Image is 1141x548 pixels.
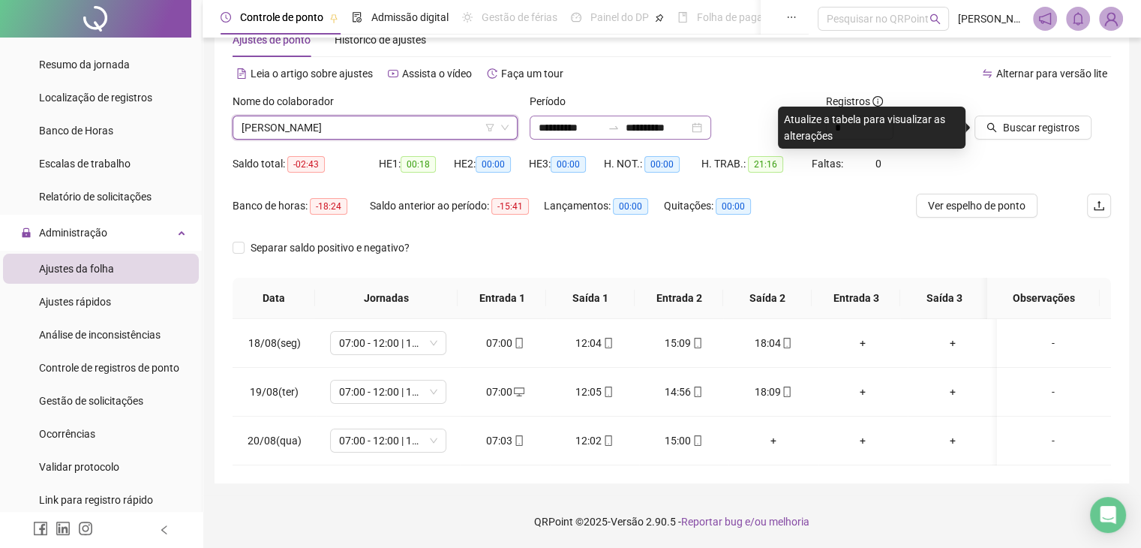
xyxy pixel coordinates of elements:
span: Versão [611,516,644,528]
span: -15:41 [491,198,529,215]
span: desktop [512,387,524,397]
div: 12:05 [562,384,627,400]
div: - [1009,335,1097,351]
div: 15:09 [651,335,716,351]
th: Data [233,278,315,319]
span: facebook [33,521,48,536]
span: Leia o artigo sobre ajustes [251,68,373,80]
span: swap [982,68,992,79]
span: clock-circle [221,12,231,23]
div: Quitações: [664,197,773,215]
th: Jornadas [315,278,458,319]
span: Reportar bug e/ou melhoria [681,516,809,528]
span: Buscar registros [1003,119,1079,136]
span: 00:00 [613,198,648,215]
span: linkedin [56,521,71,536]
span: file-text [236,68,247,79]
div: + [920,432,985,449]
span: Escalas de trabalho [39,158,131,170]
span: 07:00 - 12:00 | 15:00 - 18:00 [339,429,437,452]
span: search [986,122,997,133]
div: 07:00 [472,335,537,351]
span: lock [21,227,32,238]
img: 88450 [1100,8,1122,30]
span: -02:43 [287,156,325,173]
span: pushpin [329,14,338,23]
div: H. TRAB.: [701,155,811,173]
div: Banco de horas: [233,197,370,215]
div: Atualize a tabela para visualizar as alterações [778,107,965,149]
span: Ver espelho de ponto [928,197,1025,214]
span: Localização de registros [39,92,152,104]
span: Administração [39,227,107,239]
span: history [487,68,497,79]
label: Nome do colaborador [233,93,344,110]
span: mobile [780,387,792,397]
span: 20/08(qua) [248,435,302,447]
span: search [929,14,941,25]
span: mobile [512,338,524,348]
div: - [1009,384,1097,400]
div: HE 2: [454,155,529,173]
span: book [677,12,688,23]
span: 07:00 - 12:00 | 15:00 - 18:00 [339,332,437,354]
th: Entrada 2 [635,278,723,319]
span: 0 [875,158,881,170]
div: 15:00 [651,432,716,449]
span: filter [485,123,494,132]
span: Observações [999,290,1088,306]
span: 21:16 [748,156,783,173]
div: 12:02 [562,432,627,449]
div: 07:03 [472,432,537,449]
th: Saída 2 [723,278,812,319]
span: 00:00 [551,156,586,173]
div: + [920,384,985,400]
span: Controle de registros de ponto [39,362,179,374]
div: 18:09 [740,384,806,400]
div: HE 1: [379,155,454,173]
span: Relatório de solicitações [39,191,152,203]
span: instagram [78,521,93,536]
span: down [500,123,509,132]
span: Resumo da jornada [39,59,130,71]
span: mobile [780,338,792,348]
th: Observações [987,278,1100,319]
span: notification [1038,12,1052,26]
span: mobile [512,435,524,446]
label: Período [530,93,575,110]
span: ellipsis [786,12,797,23]
div: 18:04 [740,335,806,351]
span: 00:18 [401,156,436,173]
div: + [830,335,896,351]
span: Registros [826,93,883,110]
span: Histórico de ajustes [335,34,426,46]
button: Ver espelho de ponto [916,194,1037,218]
span: Validar protocolo [39,461,119,473]
span: Ajustes de ponto [233,34,311,46]
span: Ajustes rápidos [39,296,111,308]
div: Saldo total: [233,155,379,173]
span: Painel do DP [590,11,649,23]
span: info-circle [872,96,883,107]
span: file-done [352,12,362,23]
span: 07:00 - 12:00 | 15:00 - 18:00 [339,381,437,403]
div: H. NOT.: [604,155,701,173]
div: + [920,335,985,351]
span: 19/08(ter) [250,386,299,398]
div: 14:56 [651,384,716,400]
div: 07:00 [472,384,537,400]
span: mobile [602,387,614,397]
span: Faça um tour [501,68,563,80]
span: Alternar para versão lite [996,68,1107,80]
span: Gestão de solicitações [39,395,143,407]
div: - [1009,432,1097,449]
div: HE 3: [529,155,604,173]
span: Separar saldo positivo e negativo? [245,239,416,256]
span: Análise de inconsistências [39,329,161,341]
footer: QRPoint © 2025 - 2.90.5 - [203,495,1141,548]
span: pushpin [655,14,664,23]
button: Buscar registros [974,116,1091,140]
span: -18:24 [310,198,347,215]
div: Open Intercom Messenger [1090,497,1126,533]
span: Banco de Horas [39,125,113,137]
